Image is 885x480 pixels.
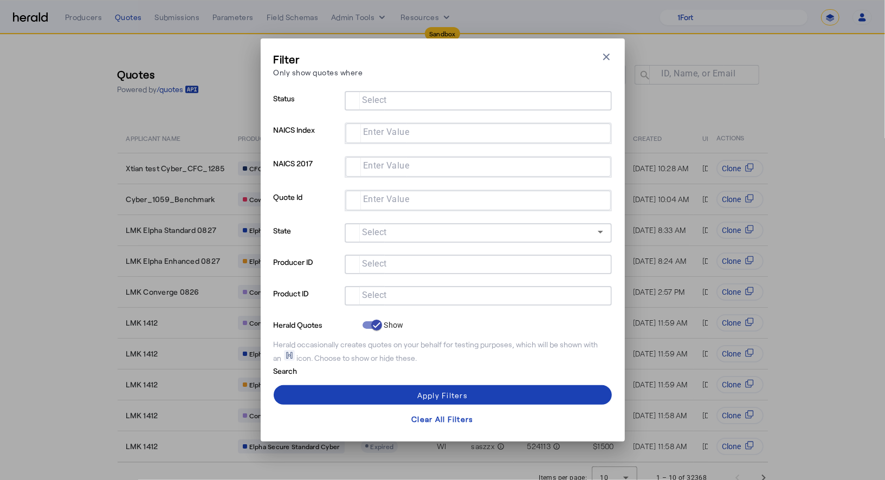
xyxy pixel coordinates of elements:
[274,51,363,67] h3: Filter
[274,67,363,78] p: Only show quotes where
[274,156,340,190] p: NAICS 2017
[354,193,602,206] mat-chip-grid: Selection
[274,409,612,429] button: Clear All Filters
[274,339,612,364] div: Herald occasionally creates quotes on your behalf for testing purposes, which will be shown with ...
[362,290,387,301] mat-label: Select
[362,95,387,106] mat-label: Select
[274,317,358,330] p: Herald Quotes
[274,223,340,255] p: State
[274,190,340,223] p: Quote Id
[353,257,603,270] mat-chip-grid: Selection
[354,159,602,172] mat-chip-grid: Selection
[411,413,473,425] div: Clear All Filters
[274,91,340,122] p: Status
[363,194,410,205] mat-label: Enter Value
[354,126,602,139] mat-chip-grid: Selection
[417,390,468,401] div: Apply Filters
[362,228,387,238] mat-label: Select
[274,364,358,377] p: Search
[363,161,410,171] mat-label: Enter Value
[274,286,340,317] p: Product ID
[274,385,612,405] button: Apply Filters
[274,122,340,156] p: NAICS Index
[382,320,404,330] label: Show
[353,93,603,106] mat-chip-grid: Selection
[363,127,410,138] mat-label: Enter Value
[362,259,387,269] mat-label: Select
[274,255,340,286] p: Producer ID
[353,288,603,301] mat-chip-grid: Selection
